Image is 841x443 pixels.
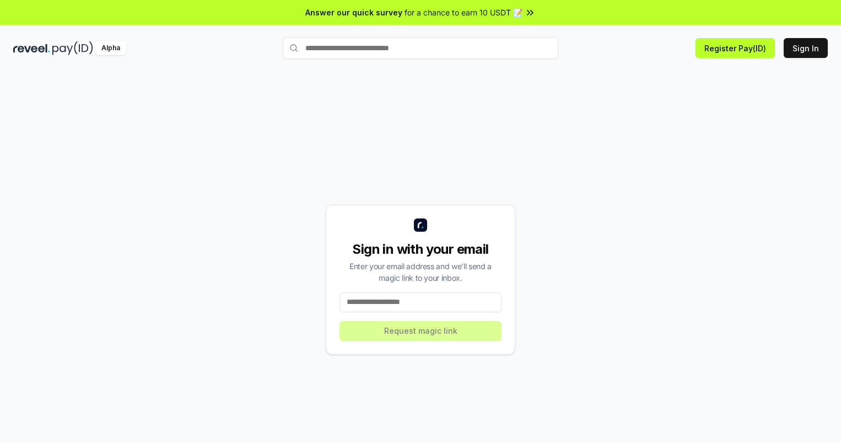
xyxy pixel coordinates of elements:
span: Answer our quick survey [305,7,402,18]
span: for a chance to earn 10 USDT 📝 [405,7,522,18]
div: Sign in with your email [339,241,502,258]
img: reveel_dark [13,41,50,55]
img: logo_small [414,218,427,232]
button: Sign In [784,38,828,58]
button: Register Pay(ID) [696,38,775,58]
div: Enter your email address and we’ll send a magic link to your inbox. [339,260,502,284]
img: pay_id [52,41,93,55]
div: Alpha [95,41,126,55]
